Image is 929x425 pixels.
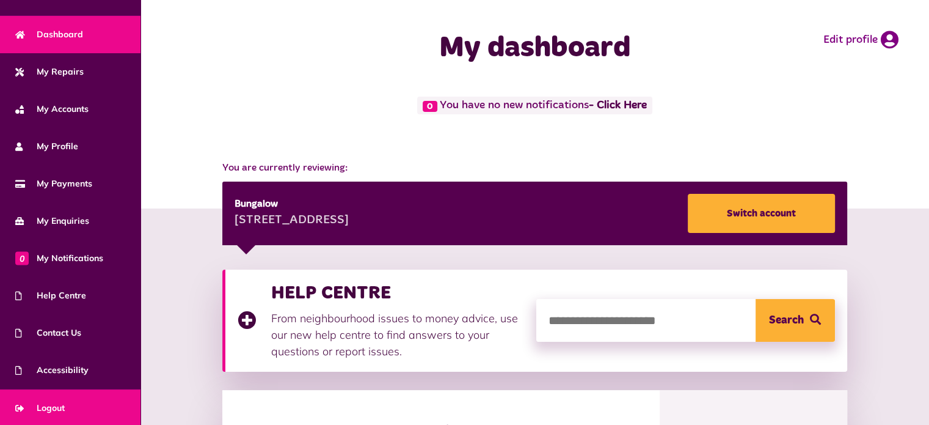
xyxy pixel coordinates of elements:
[222,161,847,176] span: You are currently reviewing:
[235,212,349,230] div: [STREET_ADDRESS]
[15,65,84,78] span: My Repairs
[15,327,81,339] span: Contact Us
[15,140,78,153] span: My Profile
[271,310,524,360] p: From neighbourhood issues to money advice, use our new help centre to find answers to your questi...
[15,252,103,265] span: My Notifications
[15,28,83,41] span: Dashboard
[235,197,349,212] div: Bungalow
[15,177,92,190] span: My Payments
[769,299,804,342] span: Search
[688,194,835,233] a: Switch account
[756,299,835,342] button: Search
[589,100,647,111] a: - Click Here
[15,364,89,377] span: Accessibility
[15,402,65,415] span: Logout
[350,31,720,66] h1: My dashboard
[423,101,437,112] span: 0
[271,282,524,304] h3: HELP CENTRE
[15,251,29,265] span: 0
[15,215,89,227] span: My Enquiries
[823,31,898,49] a: Edit profile
[15,289,86,302] span: Help Centre
[417,97,652,114] span: You have no new notifications
[15,103,89,116] span: My Accounts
